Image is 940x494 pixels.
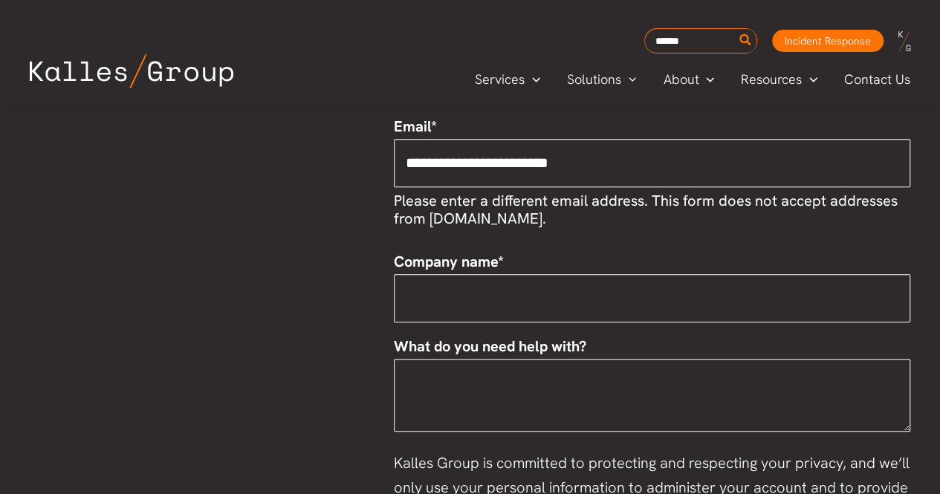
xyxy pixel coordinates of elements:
[727,68,831,91] a: ResourcesMenu Toggle
[663,68,698,91] span: About
[394,337,586,356] span: What do you need help with?
[394,191,898,228] label: Please enter a different email address. This form does not accept addresses from [DOMAIN_NAME].
[475,68,525,91] span: Services
[554,68,650,91] a: SolutionsMenu Toggle
[30,54,233,88] img: Kalles Group
[844,68,910,91] span: Contact Us
[621,68,637,91] span: Menu Toggle
[772,30,884,52] a: Incident Response
[525,68,540,91] span: Menu Toggle
[741,68,802,91] span: Resources
[736,29,755,53] button: Search
[394,117,431,136] span: Email
[831,68,925,91] a: Contact Us
[802,68,817,91] span: Menu Toggle
[394,252,498,271] span: Company name
[649,68,727,91] a: AboutMenu Toggle
[461,67,925,91] nav: Primary Site Navigation
[461,68,554,91] a: ServicesMenu Toggle
[698,68,714,91] span: Menu Toggle
[567,68,621,91] span: Solutions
